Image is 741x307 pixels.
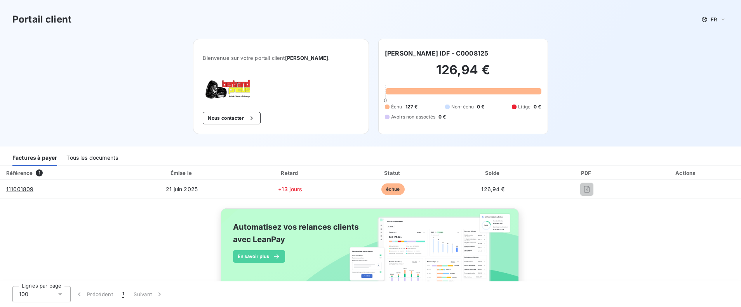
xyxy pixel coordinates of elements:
[122,290,124,298] span: 1
[384,97,387,103] span: 0
[438,113,446,120] span: 0 €
[534,103,541,110] span: 0 €
[385,49,488,58] h6: [PERSON_NAME] IDF - C0008125
[203,80,252,99] img: Company logo
[405,103,418,110] span: 127 €
[118,286,129,302] button: 1
[344,169,442,177] div: Statut
[203,112,260,124] button: Nous contacter
[203,55,359,61] span: Bienvenue sur votre portail client .
[240,169,341,177] div: Retard
[36,169,43,176] span: 1
[544,169,630,177] div: PDF
[285,55,329,61] span: [PERSON_NAME]
[391,103,402,110] span: Échu
[71,286,118,302] button: Précédent
[477,103,484,110] span: 0 €
[711,16,717,23] span: FR
[391,113,435,120] span: Avoirs non associés
[19,290,28,298] span: 100
[278,186,302,192] span: +13 jours
[12,150,57,166] div: Factures à payer
[381,183,405,195] span: échue
[445,169,541,177] div: Solde
[451,103,474,110] span: Non-échu
[129,286,168,302] button: Suivant
[6,170,33,176] div: Référence
[12,12,71,26] h3: Portail client
[214,204,527,299] img: banner
[166,186,198,192] span: 21 juin 2025
[385,62,541,85] h2: 126,94 €
[6,186,33,192] tcxspan: Call 111001809 via 3CX
[481,186,504,192] span: 126,94 €
[66,150,118,166] div: Tous les documents
[127,169,237,177] div: Émise le
[633,169,739,177] div: Actions
[518,103,531,110] span: Litige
